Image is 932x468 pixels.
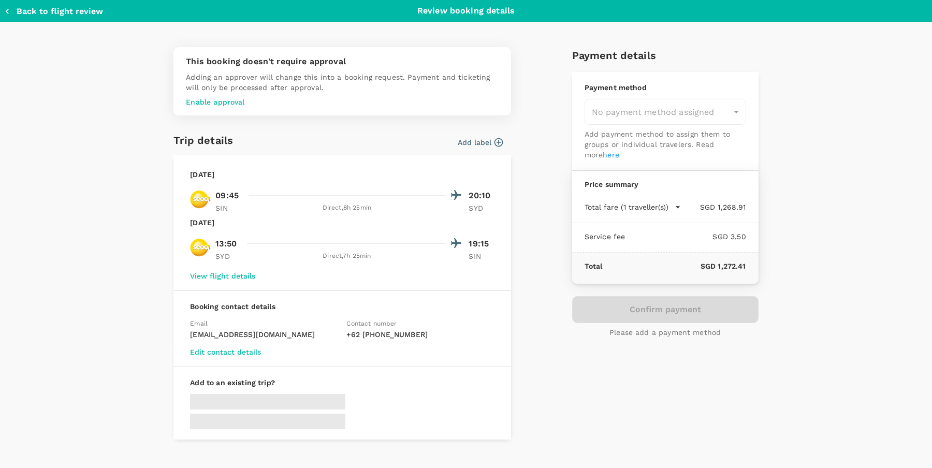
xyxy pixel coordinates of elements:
[458,137,503,148] button: Add label
[190,348,261,356] button: Edit contact details
[190,169,214,180] p: [DATE]
[190,237,211,258] img: TR
[469,189,494,202] p: 20:10
[585,129,746,160] p: Add payment method to assign them to groups or individual travelers. Read more
[585,82,746,93] p: Payment method
[346,320,397,327] span: Contact number
[602,261,746,271] p: SGD 1,272.41
[215,203,241,213] p: SIN
[585,202,681,212] button: Total fare (1 traveller(s))
[215,238,237,250] p: 13:50
[469,251,494,261] p: SIN
[585,202,668,212] p: Total fare (1 traveller(s))
[215,189,239,202] p: 09:45
[346,329,494,340] p: + 62 [PHONE_NUMBER]
[603,151,619,159] a: here
[186,72,499,93] p: Adding an approver will change this into a booking request. Payment and ticketing will only be pr...
[186,97,499,107] p: Enable approval
[585,179,746,189] p: Price summary
[215,251,241,261] p: SYD
[190,189,211,210] img: TR
[585,231,625,242] p: Service fee
[190,329,338,340] p: [EMAIL_ADDRESS][DOMAIN_NAME]
[190,217,214,228] p: [DATE]
[186,55,499,68] p: This booking doesn't require approval
[190,320,208,327] span: Email
[585,261,603,271] p: Total
[4,6,103,17] button: Back to flight review
[469,238,494,250] p: 19:15
[190,272,255,280] button: View flight details
[469,203,494,213] p: SYD
[190,377,494,388] p: Add to an existing trip?
[190,301,494,312] p: Booking contact details
[585,99,746,125] div: No payment method assigned
[417,5,515,17] p: Review booking details
[247,251,446,261] div: Direct , 7h 25min
[625,231,746,242] p: SGD 3.50
[247,203,446,213] div: Direct , 8h 25min
[681,202,746,212] p: SGD 1,268.91
[609,327,721,338] p: Please add a payment method
[572,47,759,64] h6: Payment details
[173,132,233,149] h6: Trip details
